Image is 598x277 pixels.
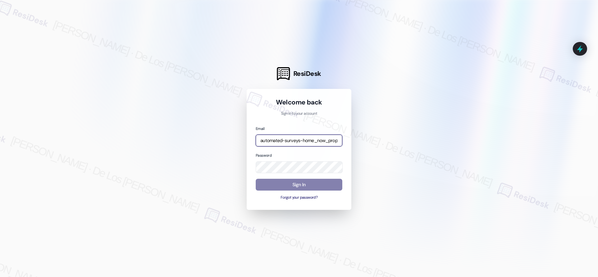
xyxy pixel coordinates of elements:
[256,126,264,131] label: Email
[277,67,290,80] img: ResiDesk Logo
[256,179,342,191] button: Sign In
[293,69,321,78] span: ResiDesk
[256,153,272,158] label: Password
[256,135,342,147] input: name@example.com
[256,195,342,201] button: Forgot your password?
[256,98,342,107] h1: Welcome back
[256,111,342,117] p: Sign in to your account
